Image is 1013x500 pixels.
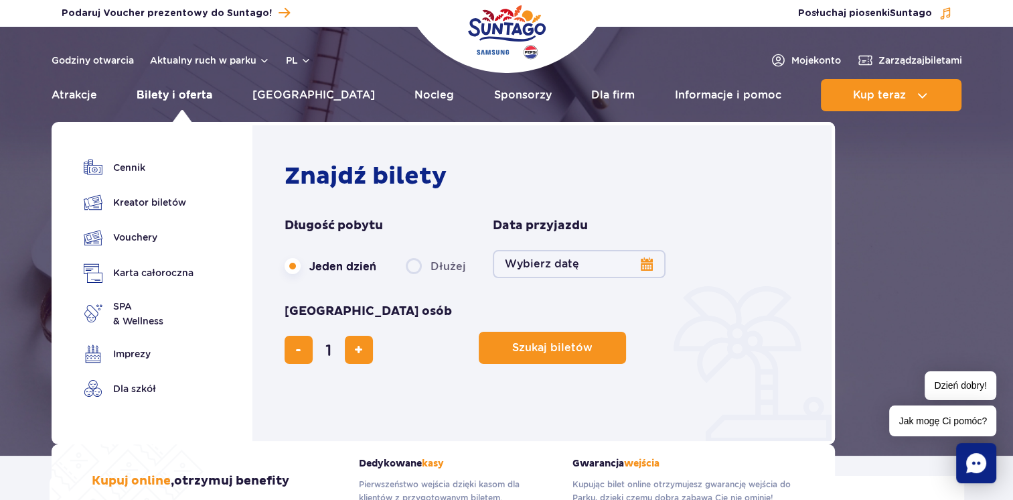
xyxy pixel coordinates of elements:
[889,405,996,436] span: Jak mogę Ci pomóc?
[422,458,444,469] span: kasy
[286,54,311,67] button: pl
[84,345,193,363] a: Imprezy
[956,443,996,483] div: Chat
[285,218,383,234] span: Długość pobytu
[512,342,593,354] span: Szukaj biletów
[84,263,193,283] a: Karta całoroczna
[252,79,375,111] a: [GEOGRAPHIC_DATA]
[821,79,961,111] button: Kup teraz
[285,218,806,364] form: Planowanie wizyty w Park of Poland
[285,336,313,364] button: usuń bilet
[113,299,163,328] span: SPA & Wellness
[494,79,552,111] a: Sponsorzy
[479,332,626,364] button: Szukaj biletów
[285,304,452,320] span: [GEOGRAPHIC_DATA] osób
[675,79,781,111] a: Informacje i pomoc
[406,252,466,280] label: Dłużej
[84,158,193,177] a: Cennik
[313,334,345,366] input: liczba biletów
[493,250,666,278] button: Wybierz datę
[770,52,841,68] a: Mojekonto
[92,473,289,489] h3: , otrzymuj benefity
[624,458,659,469] span: wejścia
[572,458,795,469] strong: Gwarancja
[84,299,193,328] a: SPA& Wellness
[285,162,447,191] strong: Znajdź bilety
[890,9,932,18] span: Suntago
[92,473,171,489] span: Kupuj online
[857,52,962,68] a: Zarządzajbiletami
[52,79,97,111] a: Atrakcje
[345,336,373,364] button: dodaj bilet
[798,7,952,20] button: Posłuchaj piosenkiSuntago
[150,55,270,66] button: Aktualny ruch w parku
[84,379,193,398] a: Dla szkół
[878,54,962,67] span: Zarządzaj biletami
[52,54,134,67] a: Godziny otwarcia
[853,89,906,101] span: Kup teraz
[62,4,290,22] a: Podaruj Voucher prezentowy do Suntago!
[493,218,588,234] span: Data przyjazdu
[137,79,212,111] a: Bilety i oferta
[84,193,193,212] a: Kreator biletów
[62,7,272,20] span: Podaruj Voucher prezentowy do Suntago!
[925,371,996,400] span: Dzień dobry!
[791,54,841,67] span: Moje konto
[798,7,932,20] span: Posłuchaj piosenki
[84,228,193,247] a: Vouchery
[591,79,635,111] a: Dla firm
[414,79,454,111] a: Nocleg
[359,458,552,469] strong: Dedykowane
[285,252,376,280] label: Jeden dzień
